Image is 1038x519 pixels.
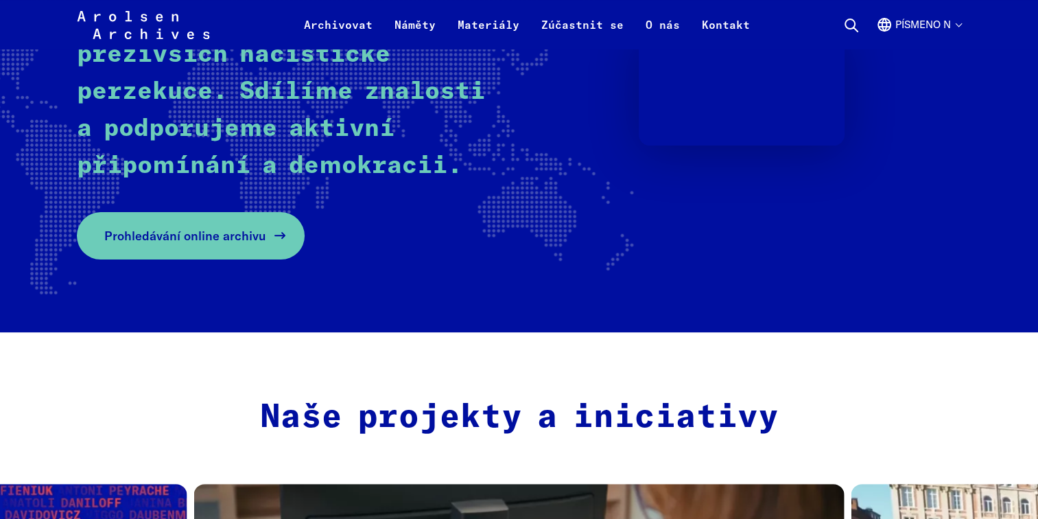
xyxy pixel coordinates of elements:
[104,227,266,245] span: Prohledávání online archivu
[293,8,761,41] nav: Primární
[635,16,691,49] a: O nás
[447,16,530,49] a: Materiály
[530,16,635,49] a: Zúčastnit se
[229,398,810,438] h2: Naše projekty a iniciativy
[384,16,447,49] a: Náměty
[77,212,305,259] a: Prohledávání online archivu
[895,19,951,30] font: písmeno n
[691,16,761,49] a: Kontakt
[293,16,384,49] a: Archivovat
[876,16,961,49] button: angličtina, výběr jazyka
